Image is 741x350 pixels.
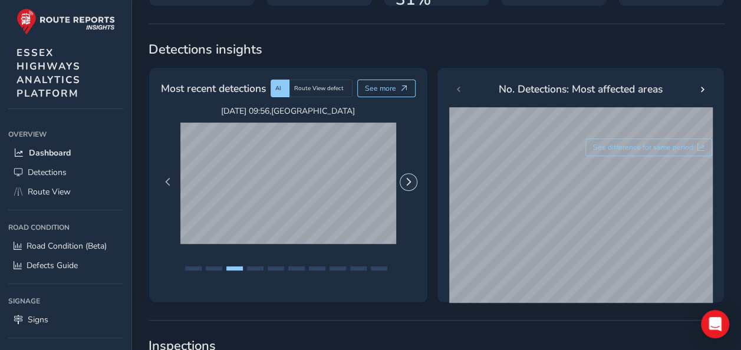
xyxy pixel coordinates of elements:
[206,266,222,270] button: Page 2
[17,46,81,100] span: ESSEX HIGHWAYS ANALYTICS PLATFORM
[8,182,123,202] a: Route View
[8,310,123,329] a: Signs
[585,138,713,156] button: See difference for same period
[29,147,71,159] span: Dashboard
[17,8,115,35] img: rr logo
[400,174,417,190] button: Next Page
[309,266,325,270] button: Page 7
[27,260,78,271] span: Defects Guide
[226,266,243,270] button: Page 3
[294,84,344,93] span: Route View defect
[701,310,729,338] div: Open Intercom Messenger
[180,105,396,117] span: [DATE] 09:56 , [GEOGRAPHIC_DATA]
[8,143,123,163] a: Dashboard
[8,236,123,256] a: Road Condition (Beta)
[28,186,71,197] span: Route View
[28,314,48,325] span: Signs
[268,266,284,270] button: Page 5
[27,240,107,252] span: Road Condition (Beta)
[499,81,663,97] span: No. Detections: Most affected areas
[357,80,416,97] button: See more
[8,292,123,310] div: Signage
[593,143,693,152] span: See difference for same period
[8,256,123,275] a: Defects Guide
[8,126,123,143] div: Overview
[161,81,266,96] span: Most recent detections
[288,266,305,270] button: Page 6
[350,266,367,270] button: Page 9
[28,167,67,178] span: Detections
[371,266,387,270] button: Page 10
[330,266,346,270] button: Page 8
[8,163,123,182] a: Detections
[160,174,176,190] button: Previous Page
[289,80,353,97] div: Route View defect
[185,266,202,270] button: Page 1
[149,41,724,58] span: Detections insights
[275,84,281,93] span: AI
[247,266,264,270] button: Page 4
[8,219,123,236] div: Road Condition
[271,80,289,97] div: AI
[365,84,396,93] span: See more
